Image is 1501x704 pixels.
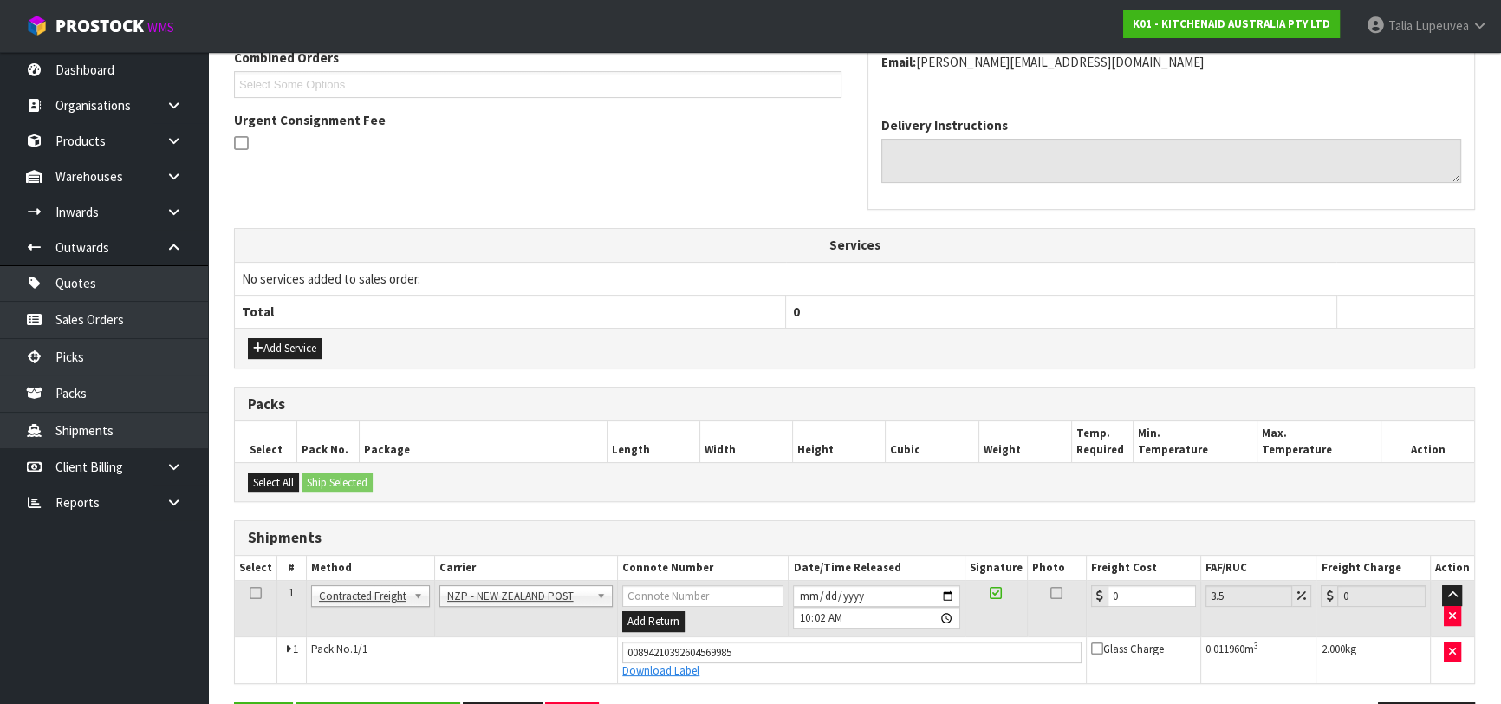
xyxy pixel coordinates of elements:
strong: email [881,54,916,70]
th: FAF/RUC [1200,556,1316,581]
button: Select All [248,473,299,493]
label: Combined Orders [234,49,339,67]
a: Download Label [622,663,699,678]
span: 1/1 [353,642,367,656]
input: Freight Adjustment [1205,585,1293,607]
th: Max. Temperature [1257,421,1381,462]
a: K01 - KITCHENAID AUSTRALIA PTY LTD [1123,10,1340,38]
label: Urgent Consignment Fee [234,111,386,129]
input: Freight Cost [1108,585,1196,607]
h3: Shipments [248,530,1461,546]
th: Package [359,421,607,462]
input: Connote Number [622,585,783,607]
th: Freight Charge [1316,556,1431,581]
span: ProStock [55,15,144,37]
input: Connote Number [622,642,1082,663]
th: Carrier [434,556,618,581]
th: Select [235,421,297,462]
small: WMS [147,19,174,36]
th: Temp. Required [1071,421,1134,462]
button: Add Return [622,611,685,632]
h3: Packs [248,396,1461,413]
button: Add Service [248,338,322,359]
span: 0 [793,303,800,320]
img: cube-alt.png [26,15,48,36]
span: Lupeuvea [1415,17,1469,34]
th: Services [235,229,1474,262]
th: Date/Time Released [789,556,965,581]
th: Length [607,421,699,462]
th: Min. Temperature [1134,421,1257,462]
th: Select [235,556,277,581]
td: No services added to sales order. [235,262,1474,295]
th: Width [699,421,792,462]
sup: 3 [1254,640,1258,651]
input: Freight Charge [1337,585,1426,607]
span: 1 [293,642,298,656]
span: Contracted Freight [319,586,406,607]
span: 1 [289,585,294,600]
span: 2.000 [1321,642,1344,656]
label: Delivery Instructions [881,116,1008,134]
address: 221759815 [PERSON_NAME][EMAIL_ADDRESS][DOMAIN_NAME] [881,35,1461,72]
th: Method [306,556,434,581]
th: # [277,556,307,581]
th: Weight [978,421,1071,462]
th: Connote Number [618,556,789,581]
th: Photo [1027,556,1087,581]
td: m [1200,636,1316,683]
th: Action [1381,421,1474,462]
td: Pack No. [306,636,618,683]
th: Total [235,296,786,329]
strong: K01 - KITCHENAID AUSTRALIA PTY LTD [1133,16,1330,31]
th: Signature [965,556,1027,581]
th: Action [1430,556,1474,581]
th: Pack No. [297,421,360,462]
button: Ship Selected [302,473,373,493]
td: kg [1316,636,1431,683]
span: NZP - NEW ZEALAND POST [447,586,590,607]
th: Freight Cost [1087,556,1201,581]
th: Cubic [886,421,978,462]
span: 0.011960 [1205,642,1244,656]
span: Talia [1388,17,1413,34]
span: Glass Charge [1091,642,1164,656]
th: Height [793,421,886,462]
